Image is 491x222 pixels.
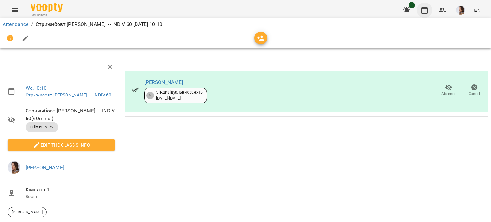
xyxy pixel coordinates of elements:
div: 5 індивідуальних занять [DATE] - [DATE] [156,89,203,101]
span: Edit the class's Info [13,141,110,149]
a: [PERSON_NAME] [144,79,183,85]
li: / [31,20,33,28]
nav: breadcrumb [3,20,488,28]
button: Edit the class's Info [8,139,115,151]
a: Attendance [3,21,28,27]
img: 6a03a0f17c1b85eb2e33e2f5271eaff0.png [456,6,465,15]
button: Cancel [462,81,487,99]
div: [PERSON_NAME] [8,207,47,217]
span: Cancel [469,91,480,96]
span: Кімната 1 [26,186,115,194]
span: For Business [31,13,63,17]
div: 5 [146,92,154,99]
a: Стрижибовт [PERSON_NAME]. -- INDIV 60 [26,92,111,97]
span: Indiv 60 NEW! [26,124,58,130]
span: 1 [409,2,415,8]
span: EN [474,7,481,13]
a: We , 10:10 [26,85,47,91]
span: Absence [441,91,456,96]
button: Absence [436,81,462,99]
p: Room [26,194,115,200]
button: EN [472,4,483,16]
p: Стрижибовт [PERSON_NAME]. -- INDIV 60 [DATE] 10:10 [36,20,162,28]
a: [PERSON_NAME] [26,165,64,171]
button: Menu [8,3,23,18]
span: Стрижибовт [PERSON_NAME]. -- INDIV 60 ( 60 mins. ) [26,107,115,122]
img: 6a03a0f17c1b85eb2e33e2f5271eaff0.png [8,161,20,174]
span: [PERSON_NAME] [8,209,46,215]
img: Voopty Logo [31,3,63,12]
